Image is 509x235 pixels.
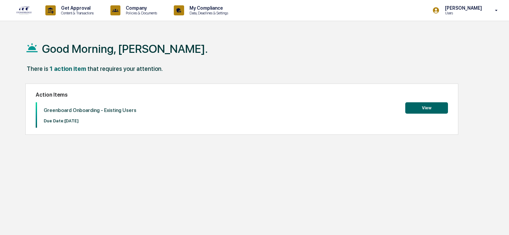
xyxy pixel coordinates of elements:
[27,65,48,72] div: There is
[56,11,97,15] p: Content & Transactions
[184,5,231,11] p: My Compliance
[36,92,448,98] h2: Action Items
[120,5,160,11] p: Company
[184,11,231,15] p: Data, Deadlines & Settings
[42,42,208,55] h1: Good Morning, [PERSON_NAME].
[405,102,448,114] button: View
[440,11,485,15] p: Users
[120,11,160,15] p: Policies & Documents
[440,5,485,11] p: [PERSON_NAME]
[50,65,86,72] div: 1 action item
[87,65,163,72] div: that requires your attention.
[56,5,97,11] p: Get Approval
[16,6,32,15] img: logo
[405,104,448,111] a: View
[44,118,136,123] p: Due Date: [DATE]
[44,107,136,113] p: Greenboard Onboarding - Existing Users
